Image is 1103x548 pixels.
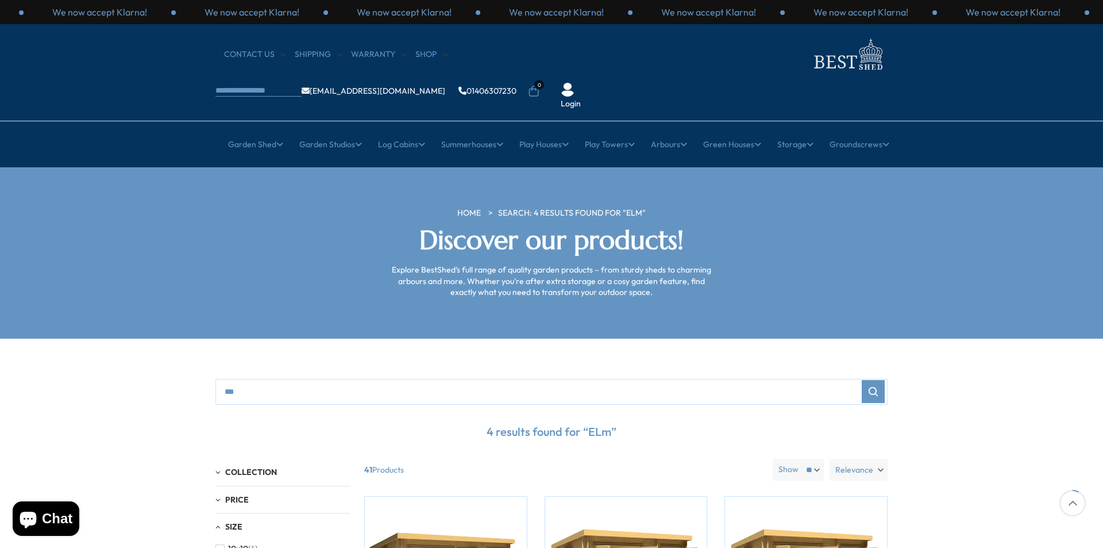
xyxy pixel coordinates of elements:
p: We now accept Klarna! [813,6,908,18]
p: We now accept Klarna! [966,6,1060,18]
span: Products [360,459,768,481]
div: 2 / 3 [480,6,633,18]
p: We now accept Klarna! [509,6,604,18]
a: Log Cabins [378,130,425,159]
p: 4 results found for “ELm” [215,416,888,447]
p: We now accept Klarna! [661,6,756,18]
a: Garden Studios [299,130,362,159]
a: CONTACT US [224,49,286,60]
a: 0 [528,86,539,97]
inbox-online-store-chat: Shopify online store chat [9,501,83,539]
label: Relevance [830,459,888,481]
a: Warranty [351,49,407,60]
p: Explore BestShed’s full range of quality garden products – from sturdy sheds to charming arbours ... [388,265,715,298]
div: 3 / 3 [176,6,328,18]
a: Green Houses [703,130,761,159]
a: Storage [777,130,813,159]
a: Shop [415,49,448,60]
a: Groundscrews [830,130,889,159]
p: We now accept Klarna! [357,6,452,18]
a: Shipping [295,49,342,60]
div: 1 / 3 [785,6,937,18]
p: We now accept Klarna! [205,6,299,18]
span: Collection [225,467,277,477]
div: 1 / 3 [328,6,480,18]
button: Search [862,380,885,403]
div: 2 / 3 [937,6,1089,18]
label: Show [778,464,799,476]
a: Search: 4 results found for "ELm" [498,208,646,219]
div: 3 / 3 [633,6,785,18]
img: logo [807,36,888,73]
a: 01406307230 [458,87,516,95]
img: User Icon [561,83,574,97]
div: 2 / 3 [24,6,176,18]
span: Price [225,495,249,505]
a: HOME [457,208,481,219]
a: Play Towers [585,130,635,159]
a: [EMAIL_ADDRESS][DOMAIN_NAME] [302,87,445,95]
a: Login [561,98,581,110]
p: We now accept Klarna! [52,6,147,18]
a: Arbours [651,130,687,159]
span: Size [225,522,242,532]
span: Relevance [835,459,873,481]
h2: Discover our products! [388,225,715,256]
a: Play Houses [519,130,569,159]
a: Summerhouses [441,130,503,159]
a: Garden Shed [228,130,283,159]
span: 0 [534,80,544,90]
b: 41 [364,459,372,481]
